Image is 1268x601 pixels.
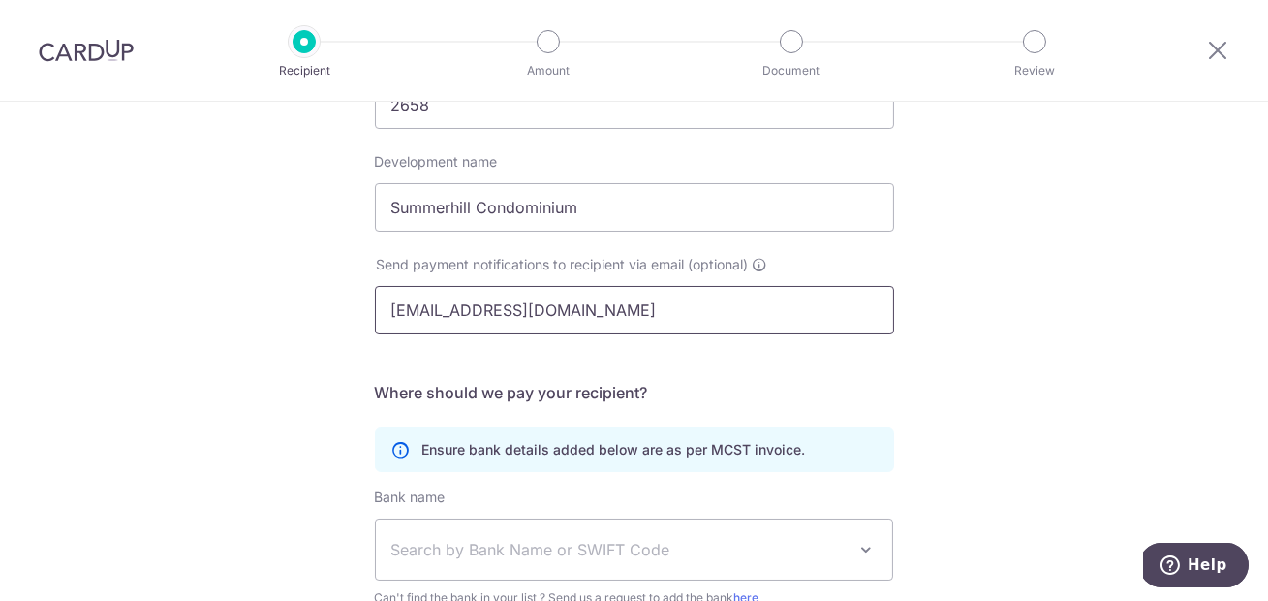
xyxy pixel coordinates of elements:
span: Search by Bank Name or SWIFT Code [391,538,847,561]
p: Review [963,61,1106,80]
span: Help [45,14,84,31]
input: Enter email address [375,286,894,334]
h5: Where should we pay your recipient? [375,381,894,404]
label: Bank name [375,488,446,507]
span: Send payment notifications to recipient via email (optional) [377,255,749,274]
p: Amount [477,61,620,80]
iframe: Opens a widget where you can find more information [1143,543,1249,591]
p: Recipient [232,61,376,80]
input: Example: 0001 [375,80,894,129]
p: Ensure bank details added below are as per MCST invoice. [422,440,806,459]
img: CardUp [39,39,134,62]
p: Document [720,61,863,80]
label: Development name [375,152,498,172]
